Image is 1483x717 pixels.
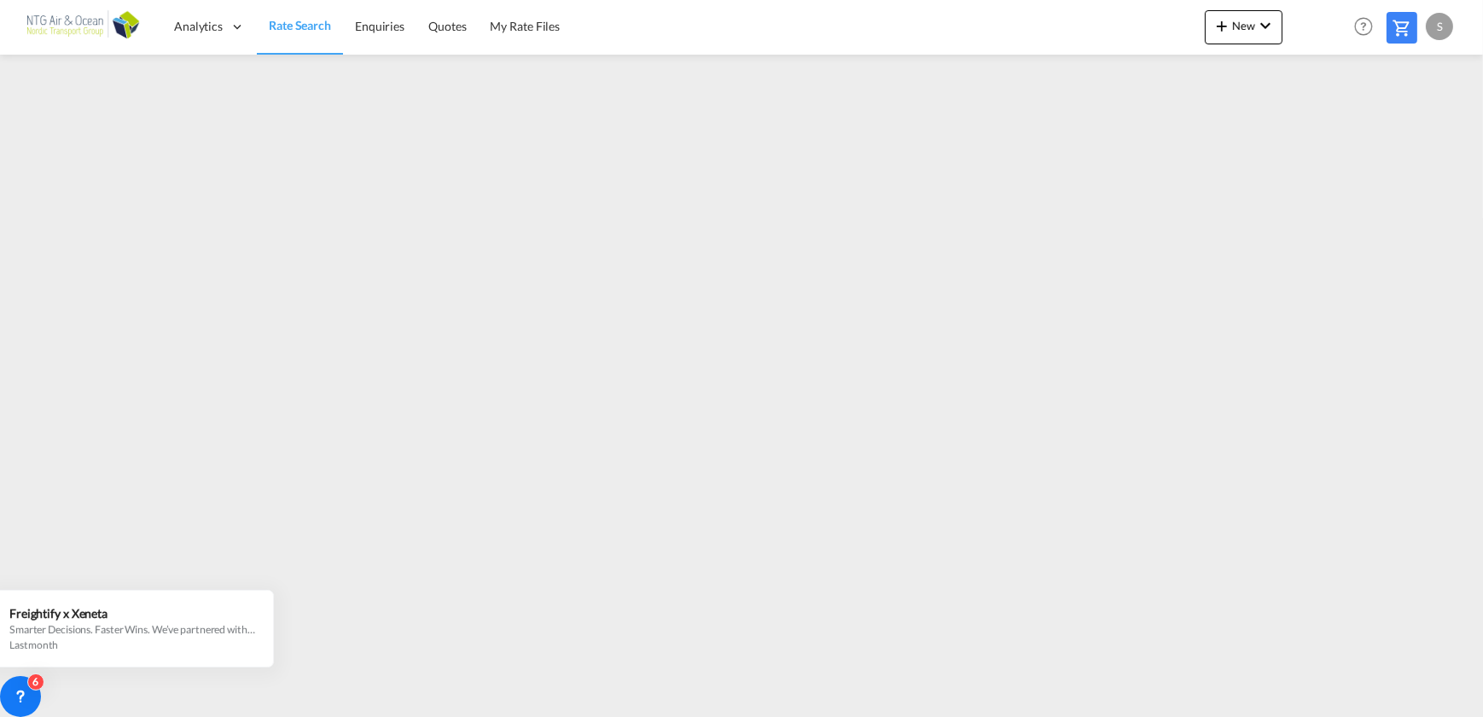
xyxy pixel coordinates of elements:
button: icon-plus 400-fgNewicon-chevron-down [1205,10,1282,44]
span: New [1212,19,1276,32]
span: Help [1349,12,1378,41]
span: My Rate Files [491,19,561,33]
span: Analytics [174,18,223,35]
div: S [1426,13,1453,40]
span: Rate Search [269,18,331,32]
span: Enquiries [355,19,404,33]
span: Quotes [428,19,466,33]
md-icon: icon-chevron-down [1255,15,1276,36]
md-icon: icon-plus 400-fg [1212,15,1232,36]
div: Help [1349,12,1387,43]
img: af31b1c0b01f11ecbc353f8e72265e29.png [26,8,141,46]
